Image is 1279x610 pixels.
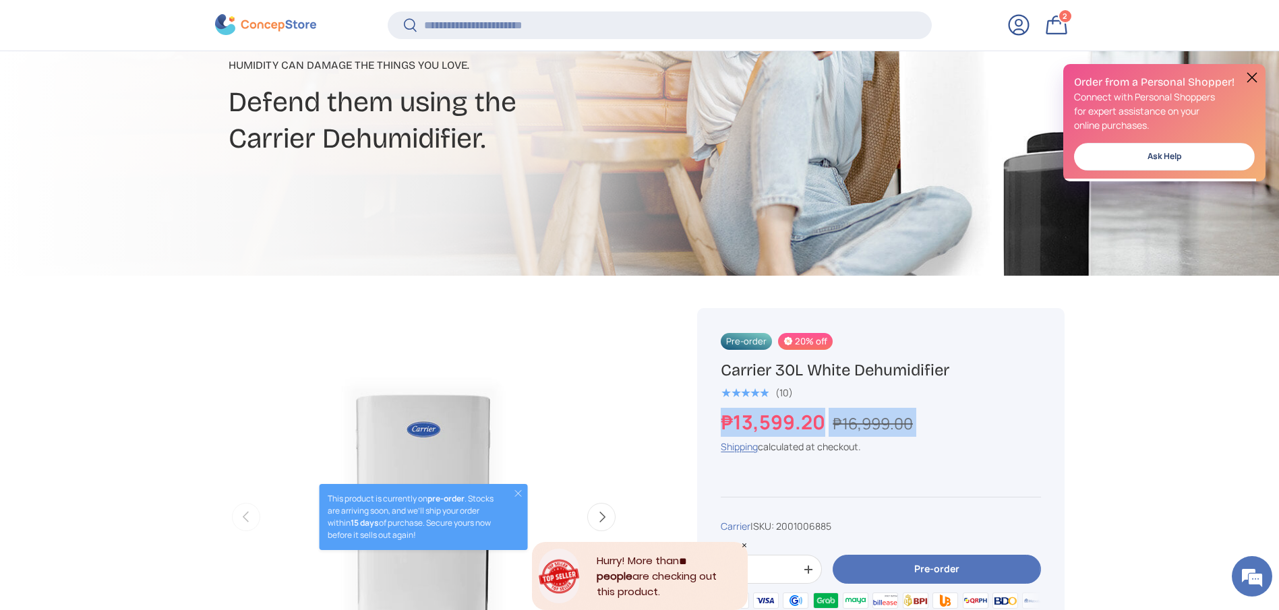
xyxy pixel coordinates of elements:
s: ₱16,999.00 [833,413,913,434]
span: 2001006885 [776,520,831,532]
span: Pre-order [721,333,772,350]
span: | [750,520,831,532]
div: calculated at checkout. [721,439,1040,454]
a: Ask Help [1074,143,1255,171]
button: Pre-order [833,555,1040,584]
p: Humidity can damage the things you love. [229,57,746,73]
h2: Order from a Personal Shopper! [1074,75,1255,90]
span: ★★★★★ [721,386,769,400]
div: (10) [775,388,793,398]
p: This product is currently on . Stocks are arriving soon, and we’ll ship your order within of purc... [328,493,501,541]
h2: Defend them using the Carrier Dehumidifier. [229,84,746,157]
a: 5.0 out of 5.0 stars (10) [721,384,793,399]
p: Connect with Personal Shoppers for expert assistance on your online purchases. [1074,90,1255,132]
div: Close [741,542,748,549]
span: 20% off [778,333,833,350]
a: Shipping [721,440,758,453]
strong: pre-order [427,493,465,504]
img: ConcepStore [215,15,316,36]
strong: ₱13,599.20 [721,408,829,435]
strong: 15 days [351,517,379,528]
a: Carrier [721,520,750,532]
h1: Carrier 30L White Dehumidifier [721,360,1040,381]
span: SKU: [753,520,774,532]
span: 2 [1063,11,1067,22]
div: 5.0 out of 5.0 stars [721,387,769,399]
